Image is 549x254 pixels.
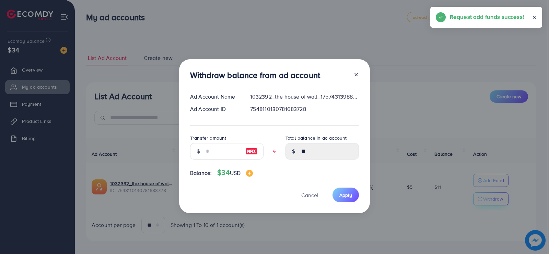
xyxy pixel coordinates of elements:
[245,93,364,101] div: 1032392_the house of wall_1757431398893
[190,169,212,177] span: Balance:
[217,168,253,177] h4: $34
[185,105,245,113] div: Ad Account ID
[246,170,253,177] img: image
[450,12,524,21] h5: Request add funds success!
[301,191,318,199] span: Cancel
[245,147,258,155] img: image
[185,93,245,101] div: Ad Account Name
[190,135,226,141] label: Transfer amount
[230,169,241,177] span: USD
[285,135,347,141] label: Total balance in ad account
[293,188,327,202] button: Cancel
[332,188,359,202] button: Apply
[190,70,320,80] h3: Withdraw balance from ad account
[339,192,352,199] span: Apply
[245,105,364,113] div: 7548110130781683728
